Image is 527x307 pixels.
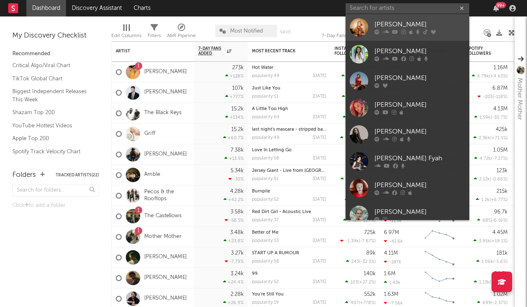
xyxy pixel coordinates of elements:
div: ( ) [474,115,508,120]
div: ( ) [342,94,376,99]
div: ( ) [345,300,376,305]
span: +19.9 % [491,280,506,285]
a: [PERSON_NAME] [144,254,187,261]
a: Critical Algo/Viral Chart [12,61,91,70]
div: 7-Day Fans Added (7-Day Fans Added) [322,21,383,45]
div: [DATE] [313,239,326,243]
a: A Little Too High [252,107,288,111]
div: -187k [384,259,401,265]
div: 3.24k [231,271,244,277]
div: Click to add a folder. [12,201,99,211]
span: -6.16 % [492,218,506,223]
div: Folders [12,170,36,180]
div: ( ) [340,135,376,141]
div: [DATE] [313,156,326,161]
a: [PERSON_NAME] [144,274,187,281]
div: ( ) [474,176,508,182]
input: Search for folders... [12,185,99,197]
a: [PERSON_NAME] [346,175,469,202]
div: Red Dirt Girl - Acoustic Live [252,210,326,214]
div: Edit Columns [111,31,141,41]
span: +6.77 % [491,198,506,202]
svg: Chart title [421,227,458,247]
span: 4.79k [477,74,489,79]
div: Burnpile [252,189,326,194]
a: [PERSON_NAME] [346,202,469,228]
div: popularity: 49 [252,136,280,140]
div: +60.7 % [223,135,244,141]
div: [DATE] [313,300,326,305]
div: popularity: 37 [252,218,279,223]
span: -7.27 % [492,157,506,161]
div: -58.5 % [225,218,244,223]
div: 4.11M [384,251,398,256]
div: Instagram Followers [334,46,363,56]
a: YouTube Hottest Videos [12,121,91,130]
a: START UP A RUMOUR [252,251,299,255]
a: Love In Letting Go [252,148,292,152]
div: 4.28k [230,189,244,194]
span: 1.13k [479,280,489,285]
span: +778 % [360,301,374,305]
a: Apple Top 200 [12,134,91,143]
a: Hot Water [252,66,273,70]
div: ( ) [345,197,376,202]
div: 1.43k [384,280,400,285]
a: Better of Me [252,230,278,235]
span: +27.2 % [359,280,374,285]
span: 103 [351,280,358,285]
div: -41.6k [384,239,403,244]
div: 7-Day Fans Added (7-Day Fans Added) [322,31,383,41]
div: 15.2k [231,127,244,132]
span: 1.06k [482,260,493,264]
div: 140k [364,271,376,277]
a: Shazam Top 200 [12,108,91,117]
input: Search for artists [346,3,469,14]
div: Jersey Giant - Live from Dublin [252,169,326,173]
a: Mother Mother [144,233,181,240]
div: [DATE] [313,218,326,223]
div: 4.45M [492,230,508,235]
a: [PERSON_NAME] [144,89,187,96]
span: -1.39k [346,239,359,244]
div: ( ) [346,259,376,264]
a: [PERSON_NAME] [144,151,187,158]
a: 99 [252,272,258,276]
div: 425k [496,127,508,132]
span: 3.95k [479,239,490,244]
span: +71.5 % [492,136,506,141]
div: popularity: 52 [252,280,279,284]
span: -0.66 % [491,177,506,182]
div: Artist [116,49,178,54]
div: ( ) [340,238,376,244]
div: ( ) [343,115,376,120]
div: A&R Pipeline [167,31,196,41]
div: popularity: 52 [252,197,279,202]
div: [PERSON_NAME] [374,20,465,30]
a: [PERSON_NAME] [346,41,469,68]
a: last night's mascara - stripped back version [252,127,345,132]
span: 2.32k [348,218,360,223]
span: 407 [351,301,359,305]
div: 89k [366,251,376,256]
div: My Discovery Checklist [12,31,99,41]
div: 725k [364,230,376,235]
a: Just Like You [252,86,280,91]
div: ( ) [473,238,508,244]
div: ( ) [472,73,508,79]
div: [PERSON_NAME] [374,180,465,190]
div: 1.16M [494,65,508,70]
span: 4.72k [480,157,491,161]
div: [PERSON_NAME] [374,127,465,137]
a: Burnpile [252,189,270,194]
div: 6.97M [384,230,399,235]
span: -118 % [494,95,506,99]
div: -7.56k [384,300,403,306]
div: 3.48k [230,230,244,235]
div: ( ) [477,300,508,305]
div: popularity: 53 [252,239,279,243]
div: 3.27k [231,251,244,256]
a: The Black Keys [144,110,181,117]
span: 243 [351,260,359,264]
a: Biggest Independent Releases This Week [12,87,91,104]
